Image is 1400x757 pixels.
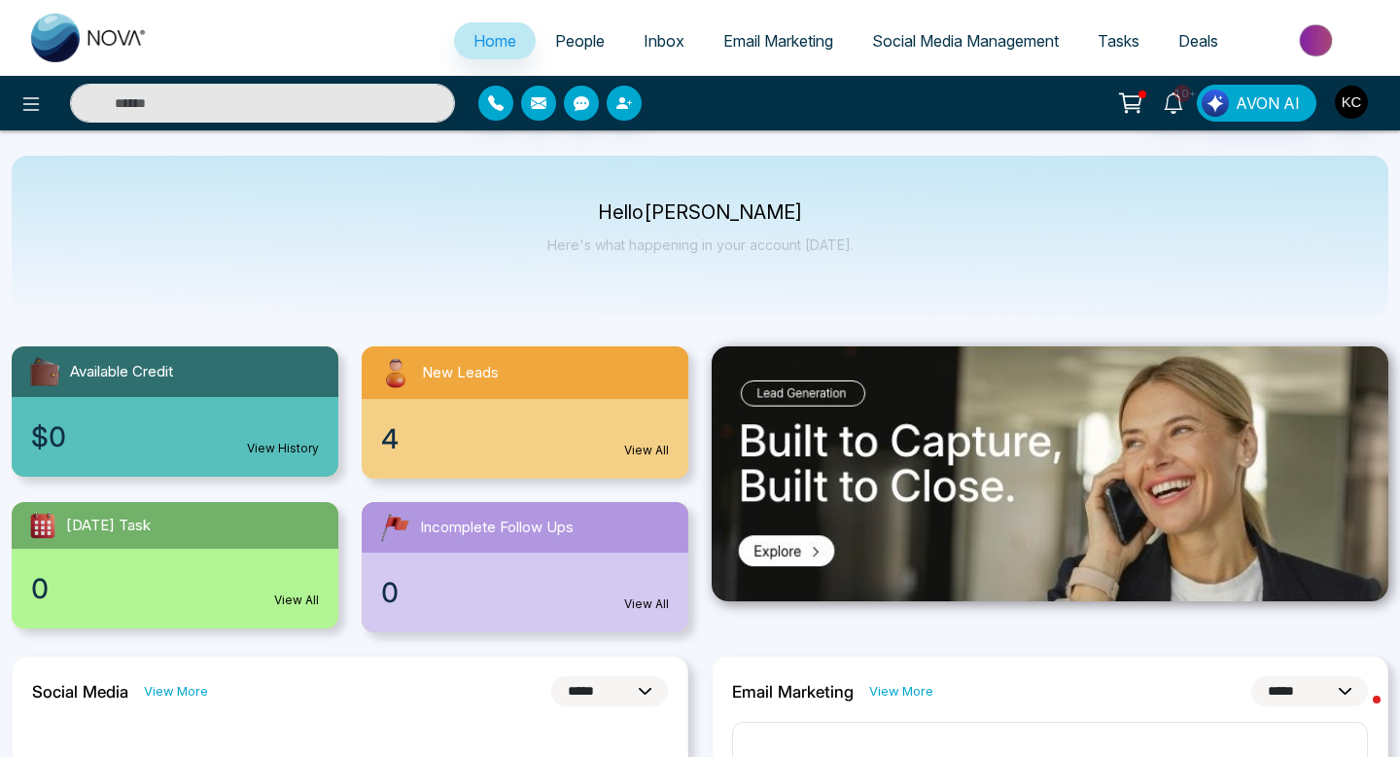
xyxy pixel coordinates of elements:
[732,682,854,702] h2: Email Marketing
[1197,85,1316,122] button: AVON AI
[555,31,605,51] span: People
[350,346,700,479] a: New Leads4View All
[536,22,624,59] a: People
[547,204,854,221] p: Hello [PERSON_NAME]
[1078,22,1159,59] a: Tasks
[350,502,700,632] a: Incomplete Follow Ups0View All
[27,354,62,389] img: availableCredit.svg
[247,440,319,457] a: View History
[869,682,933,701] a: View More
[1159,22,1238,59] a: Deals
[31,416,66,457] span: $0
[624,442,669,459] a: View All
[624,595,669,613] a: View All
[624,22,704,59] a: Inbox
[70,361,173,383] span: Available Credit
[377,354,414,391] img: newLeads.svg
[872,31,1059,51] span: Social Media Management
[27,510,58,541] img: todayTask.svg
[1236,91,1300,115] span: AVON AI
[422,362,499,384] span: New Leads
[473,31,516,51] span: Home
[1202,90,1229,117] img: Lead Flow
[1173,85,1191,102] span: 10+
[712,346,1388,601] img: .
[381,572,399,613] span: 0
[1247,18,1388,62] img: Market-place.gif
[420,517,574,539] span: Incomplete Follow Ups
[66,515,151,537] span: [DATE] Task
[381,418,399,459] span: 4
[1334,691,1381,738] iframe: Intercom live chat
[274,592,319,609] a: View All
[1335,86,1368,119] img: User Avatar
[853,22,1078,59] a: Social Media Management
[454,22,536,59] a: Home
[1098,31,1139,51] span: Tasks
[32,682,128,702] h2: Social Media
[644,31,684,51] span: Inbox
[144,682,208,701] a: View More
[704,22,853,59] a: Email Marketing
[31,568,49,609] span: 0
[547,236,854,253] p: Here's what happening in your account [DATE].
[1178,31,1218,51] span: Deals
[31,14,148,62] img: Nova CRM Logo
[377,510,412,545] img: followUps.svg
[1150,85,1197,119] a: 10+
[723,31,833,51] span: Email Marketing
